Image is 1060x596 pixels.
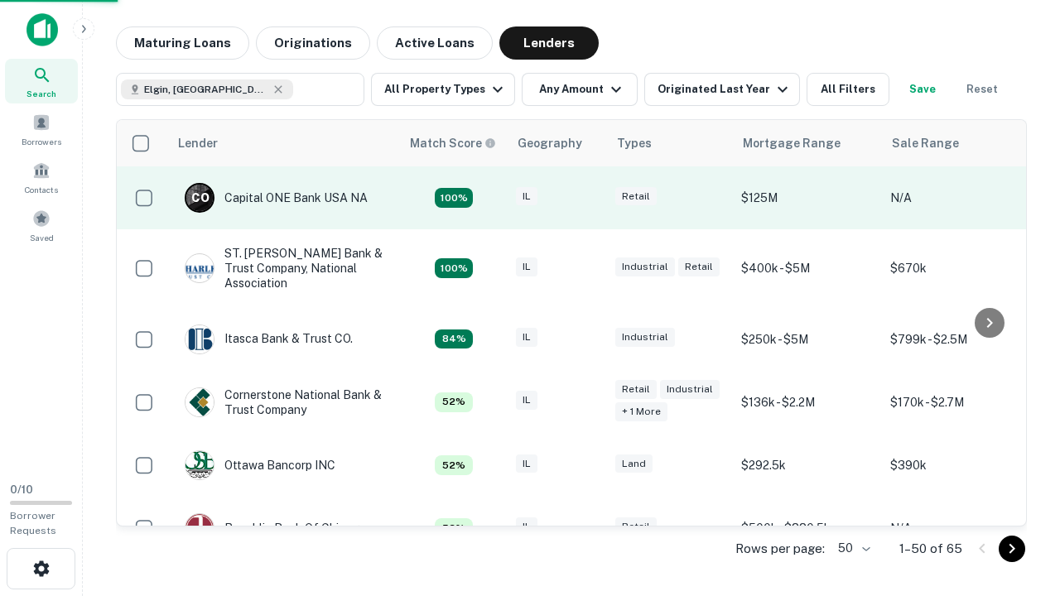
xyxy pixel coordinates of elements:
div: Retail [615,187,657,206]
a: Contacts [5,155,78,199]
th: Sale Range [882,120,1031,166]
div: Capitalize uses an advanced AI algorithm to match your search with the best lender. The match sco... [435,518,473,538]
p: Rows per page: [735,539,825,559]
span: Borrower Requests [10,510,56,536]
div: Geography [518,133,582,153]
div: Capitalize uses an advanced AI algorithm to match your search with the best lender. The match sco... [435,188,473,208]
td: $670k [882,229,1031,308]
div: Originated Last Year [658,79,793,99]
iframe: Chat Widget [977,464,1060,543]
td: $125M [733,166,882,229]
button: All Property Types [371,73,515,106]
span: Elgin, [GEOGRAPHIC_DATA], [GEOGRAPHIC_DATA] [144,82,268,97]
td: $136k - $2.2M [733,371,882,434]
th: Mortgage Range [733,120,882,166]
div: Republic Bank Of Chicago [185,513,366,543]
button: Maturing Loans [116,26,249,60]
div: Lender [178,133,218,153]
span: Contacts [25,183,58,196]
span: Saved [30,231,54,244]
span: Search [26,87,56,100]
h6: Match Score [410,134,493,152]
td: $292.5k [733,434,882,497]
div: IL [516,257,537,276]
p: C O [191,190,209,207]
img: picture [185,388,214,416]
button: Originated Last Year [644,73,800,106]
div: Mortgage Range [743,133,841,153]
img: picture [185,514,214,542]
div: Retail [678,257,720,276]
button: Reset [956,73,1009,106]
div: Industrial [615,328,675,347]
div: Ottawa Bancorp INC [185,450,335,480]
div: 50 [831,536,873,560]
span: 0 / 10 [10,483,33,496]
a: Borrowers [5,107,78,151]
button: Save your search to get updates of matches that match your search criteria. [896,73,949,106]
button: Go to next page [999,536,1025,562]
div: Land [615,454,653,473]
button: All Filters [807,73,889,106]
p: 1–50 of 65 [899,539,962,559]
div: Industrial [615,257,675,276]
div: Itasca Bank & Trust CO. [185,324,353,354]
div: Industrial [660,380,720,399]
td: $500k - $880.5k [733,497,882,560]
div: Capital ONE Bank USA NA [185,183,368,213]
button: Lenders [499,26,599,60]
div: IL [516,517,537,536]
img: picture [185,451,214,479]
button: Active Loans [377,26,493,60]
th: Lender [168,120,400,166]
div: IL [516,454,537,473]
img: capitalize-icon.png [26,13,58,46]
td: $170k - $2.7M [882,371,1031,434]
div: ST. [PERSON_NAME] Bank & Trust Company, National Association [185,246,383,291]
button: Originations [256,26,370,60]
div: Capitalize uses an advanced AI algorithm to match your search with the best lender. The match sco... [435,329,473,349]
img: picture [185,254,214,282]
div: Capitalize uses an advanced AI algorithm to match your search with the best lender. The match sco... [410,134,496,152]
img: picture [185,325,214,353]
th: Types [607,120,733,166]
div: Cornerstone National Bank & Trust Company [185,387,383,417]
td: N/A [882,166,1031,229]
th: Capitalize uses an advanced AI algorithm to match your search with the best lender. The match sco... [400,120,508,166]
td: N/A [882,497,1031,560]
td: $400k - $5M [733,229,882,308]
div: Capitalize uses an advanced AI algorithm to match your search with the best lender. The match sco... [435,258,473,278]
th: Geography [508,120,607,166]
td: $799k - $2.5M [882,308,1031,371]
div: IL [516,391,537,410]
div: IL [516,187,537,206]
td: $390k [882,434,1031,497]
div: Capitalize uses an advanced AI algorithm to match your search with the best lender. The match sco... [435,455,473,475]
span: Borrowers [22,135,61,148]
a: Saved [5,203,78,248]
div: + 1 more [615,402,667,421]
td: $250k - $5M [733,308,882,371]
div: Retail [615,517,657,536]
div: Retail [615,380,657,399]
div: IL [516,328,537,347]
div: Types [617,133,652,153]
div: Sale Range [892,133,959,153]
div: Capitalize uses an advanced AI algorithm to match your search with the best lender. The match sco... [435,392,473,412]
a: Search [5,59,78,103]
button: Any Amount [522,73,638,106]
